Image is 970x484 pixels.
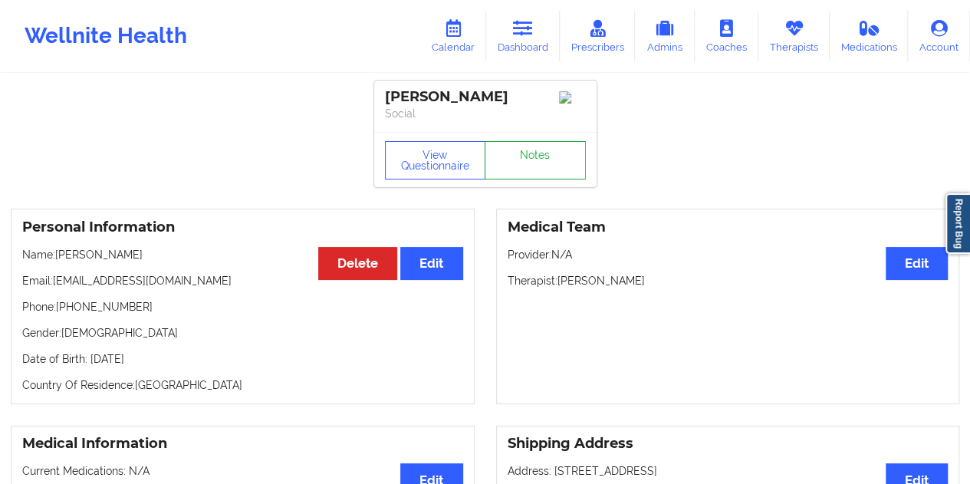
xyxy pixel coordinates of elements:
[420,11,486,61] a: Calendar
[385,106,586,121] p: Social
[22,463,463,479] p: Current Medications: N/A
[695,11,758,61] a: Coaches
[758,11,830,61] a: Therapists
[830,11,909,61] a: Medications
[400,247,462,280] button: Edit
[508,273,949,288] p: Therapist: [PERSON_NAME]
[22,299,463,314] p: Phone: [PHONE_NUMBER]
[560,11,636,61] a: Prescribers
[886,247,948,280] button: Edit
[22,247,463,262] p: Name: [PERSON_NAME]
[385,88,586,106] div: [PERSON_NAME]
[908,11,970,61] a: Account
[22,325,463,341] p: Gender: [DEMOGRAPHIC_DATA]
[22,351,463,367] p: Date of Birth: [DATE]
[508,435,949,453] h3: Shipping Address
[22,435,463,453] h3: Medical Information
[22,377,463,393] p: Country Of Residence: [GEOGRAPHIC_DATA]
[508,247,949,262] p: Provider: N/A
[22,219,463,236] h3: Personal Information
[508,219,949,236] h3: Medical Team
[485,141,586,179] a: Notes
[508,463,949,479] p: Address: [STREET_ADDRESS]
[635,11,695,61] a: Admins
[559,91,586,104] img: Image%2Fplaceholer-image.png
[22,273,463,288] p: Email: [EMAIL_ADDRESS][DOMAIN_NAME]
[385,141,486,179] button: View Questionnaire
[486,11,560,61] a: Dashboard
[945,193,970,254] a: Report Bug
[318,247,397,280] button: Delete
